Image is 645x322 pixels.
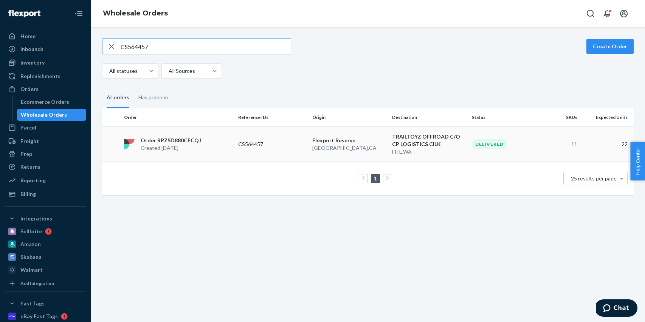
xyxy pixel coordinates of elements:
p: Created [DATE] [141,144,201,152]
a: Billing [5,188,86,200]
button: Integrations [5,213,86,225]
div: Parcel [20,124,36,131]
a: Inbounds [5,43,86,55]
img: flexport logo [124,139,135,149]
a: Freight [5,135,86,147]
th: Order [121,108,235,126]
a: Home [5,30,86,42]
p: Flexport Reserve [312,137,386,144]
a: Replenishments [5,70,86,82]
div: Reporting [20,177,46,184]
a: Returns [5,161,86,173]
button: Open notifications [600,6,615,21]
div: Has problem [138,88,168,107]
th: Status [469,108,543,126]
div: Fast Tags [20,300,45,307]
a: Reporting [5,174,86,186]
div: Sellbrite [20,228,42,235]
a: Parcel [5,122,86,134]
th: Origin [309,108,389,126]
th: Reference IDs [235,108,310,126]
div: Add Integration [20,280,54,287]
div: Returns [20,163,40,171]
a: Inventory [5,57,86,69]
p: FIFE , WA [392,148,466,156]
button: Fast Tags [5,297,86,310]
div: eBay Fast Tags [20,313,58,320]
div: Home [20,32,36,40]
p: [GEOGRAPHIC_DATA] , CA [312,144,386,152]
div: Walmart [20,266,43,274]
div: Amazon [20,240,41,248]
div: Ecommerce Orders [21,98,69,106]
div: Prep [20,150,32,158]
button: Close Navigation [71,6,86,21]
input: Search orders [121,39,291,54]
th: Expected Units [580,108,634,126]
button: Create Order [586,39,634,54]
input: All Sources [168,67,169,75]
button: Help Center [630,142,645,180]
td: 22 [580,126,634,162]
iframe: Opens a widget where you can chat to one of our agents [596,299,637,318]
th: SKUs [543,108,580,126]
a: Orders [5,83,86,95]
div: Billing [20,190,36,198]
p: Order RPZ5D880CFCQJ [141,137,201,144]
img: Flexport logo [8,10,40,17]
div: Integrations [20,215,52,222]
span: 25 results per page [571,175,617,182]
div: Wholesale Orders [21,111,67,119]
a: Wholesale Orders [103,9,168,17]
a: Amazon [5,238,86,250]
a: Page 1 is your current page [372,175,378,182]
td: 11 [543,126,580,162]
div: Delivered [472,139,507,149]
a: Wholesale Orders [17,109,87,121]
button: Open account menu [616,6,631,21]
div: Orders [20,85,39,93]
a: Walmart [5,264,86,276]
div: Inventory [20,59,45,66]
p: TRAILTOYZ OFFROAD C/O CP LOGISTICS CILK [392,133,466,148]
a: Prep [5,148,86,160]
th: Destination [389,108,469,126]
a: Ecommerce Orders [17,96,87,108]
ol: breadcrumbs [97,3,174,25]
div: Freight [20,137,39,145]
div: Inbounds [20,45,43,53]
p: CS564457 [238,140,299,148]
a: Skubana [5,251,86,263]
div: All orders [107,88,129,108]
a: Add Integration [5,279,86,288]
a: Sellbrite [5,225,86,237]
div: Replenishments [20,72,60,80]
div: Skubana [20,253,42,261]
button: Open Search Box [583,6,598,21]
